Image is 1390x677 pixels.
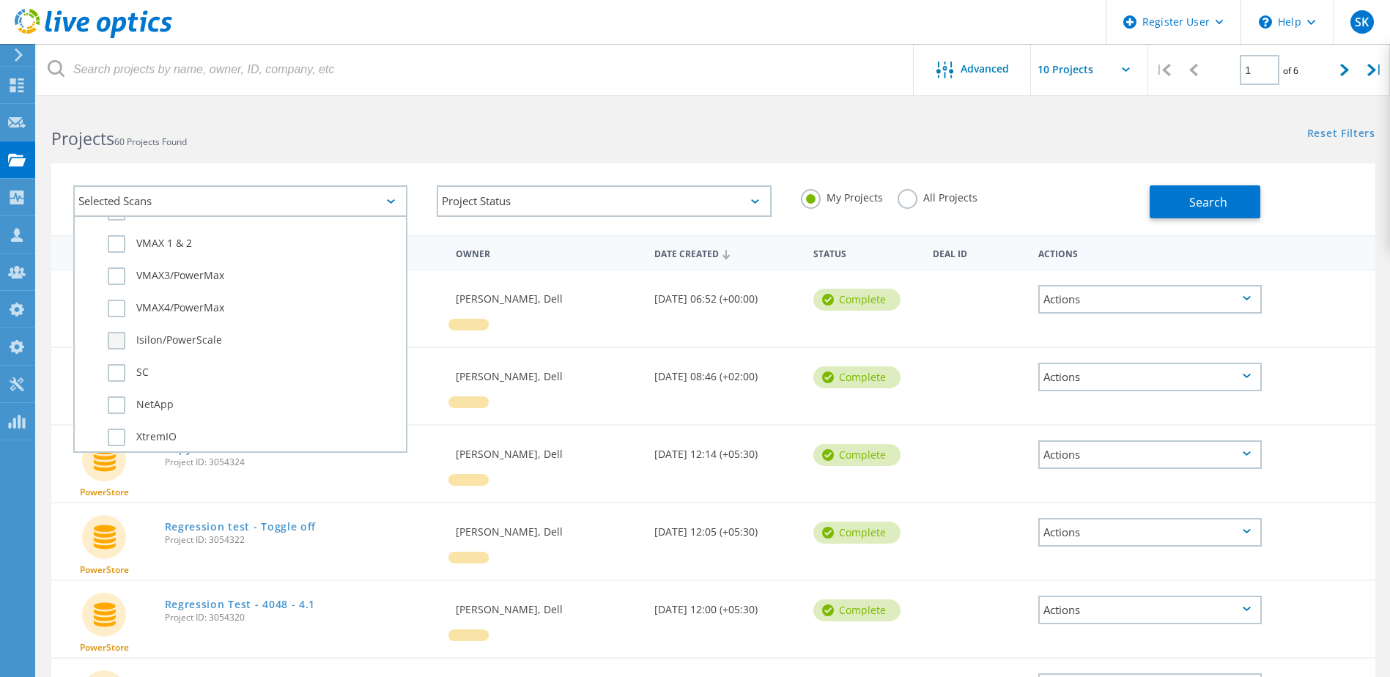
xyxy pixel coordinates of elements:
[108,364,399,382] label: SC
[961,64,1009,74] span: Advanced
[647,581,806,629] div: [DATE] 12:00 (+05:30)
[1148,44,1178,96] div: |
[108,332,399,349] label: Isilon/PowerScale
[1283,64,1298,77] span: of 6
[80,566,129,574] span: PowerStore
[1038,440,1262,469] div: Actions
[806,239,925,266] div: Status
[165,613,442,622] span: Project ID: 3054320
[801,189,883,203] label: My Projects
[448,239,647,266] div: Owner
[1150,185,1260,218] button: Search
[813,444,901,466] div: Complete
[108,235,399,253] label: VMAX 1 & 2
[448,270,647,319] div: [PERSON_NAME], Dell
[108,267,399,285] label: VMAX3/PowerMax
[448,503,647,552] div: [PERSON_NAME], Dell
[813,289,901,311] div: Complete
[448,426,647,474] div: [PERSON_NAME], Dell
[80,643,129,652] span: PowerStore
[108,429,399,446] label: XtremIO
[925,239,1032,266] div: Deal Id
[647,270,806,319] div: [DATE] 06:52 (+00:00)
[165,458,442,467] span: Project ID: 3054324
[647,426,806,474] div: [DATE] 12:14 (+05:30)
[1360,44,1390,96] div: |
[1038,363,1262,391] div: Actions
[1355,16,1369,28] span: SK
[813,522,901,544] div: Complete
[165,536,442,544] span: Project ID: 3054322
[1038,285,1262,314] div: Actions
[108,396,399,414] label: NetApp
[108,300,399,317] label: VMAX4/PowerMax
[165,444,256,454] a: Copy of - 201665
[898,189,977,203] label: All Projects
[165,522,317,532] a: Regression test - Toggle off
[437,185,771,217] div: Project Status
[1307,128,1375,141] a: Reset Filters
[1038,518,1262,547] div: Actions
[813,599,901,621] div: Complete
[813,366,901,388] div: Complete
[165,599,316,610] a: Regression Test - 4048 - 4.1
[1259,15,1272,29] svg: \n
[647,503,806,552] div: [DATE] 12:05 (+05:30)
[114,136,187,148] span: 60 Projects Found
[37,44,914,95] input: Search projects by name, owner, ID, company, etc
[647,348,806,396] div: [DATE] 08:46 (+02:00)
[647,239,806,267] div: Date Created
[15,31,172,41] a: Live Optics Dashboard
[51,127,114,150] b: Projects
[1038,596,1262,624] div: Actions
[80,488,129,497] span: PowerStore
[73,185,407,217] div: Selected Scans
[1189,194,1227,210] span: Search
[448,348,647,396] div: [PERSON_NAME], Dell
[448,581,647,629] div: [PERSON_NAME], Dell
[1031,239,1269,266] div: Actions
